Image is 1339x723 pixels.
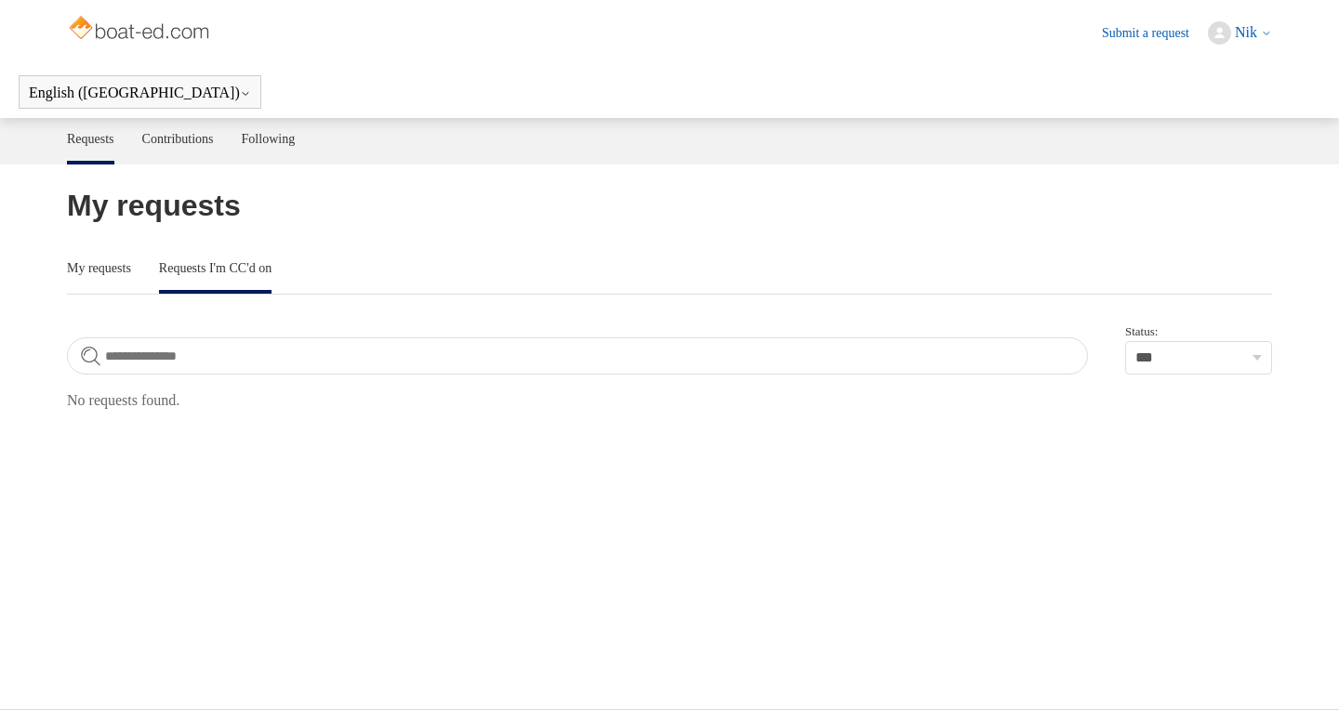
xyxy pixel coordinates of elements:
[1102,23,1208,43] a: Submit a request
[1125,322,1272,341] label: Status:
[1235,24,1257,40] span: Nik
[67,247,131,290] a: My requests
[67,183,1272,228] h1: My requests
[142,118,214,161] a: Contributions
[67,11,215,48] img: Boat-Ed Help Center home page
[159,247,272,290] a: Requests I'm CC'd on
[29,85,251,101] button: English ([GEOGRAPHIC_DATA])
[1208,21,1272,45] button: Nik
[242,118,296,161] a: Following
[67,389,1272,412] p: No requests found.
[67,118,114,161] a: Requests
